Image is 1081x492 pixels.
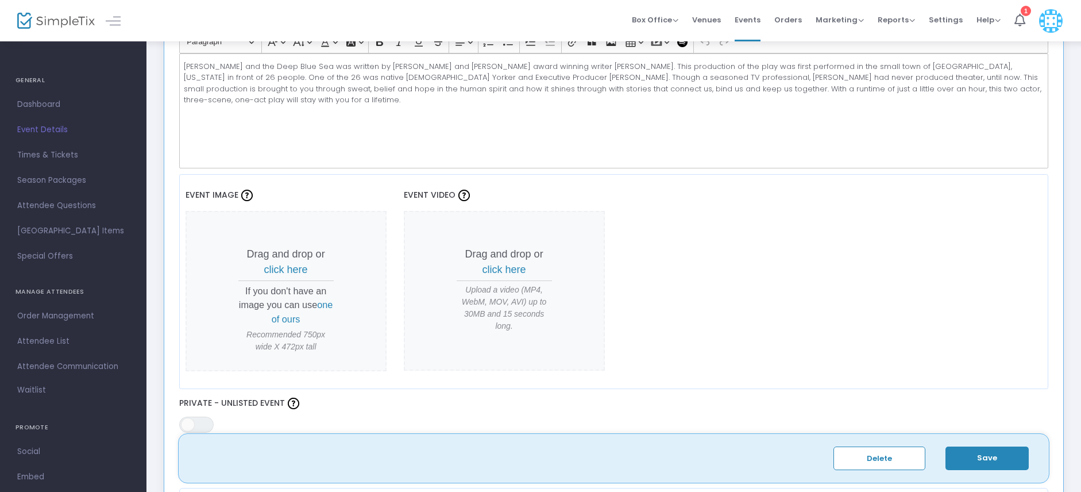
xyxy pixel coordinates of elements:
span: Venues [692,5,721,34]
span: Reports [878,14,915,25]
span: Special Offers [17,249,129,264]
span: Attendee Communication [17,359,129,374]
img: question-mark [241,190,253,201]
span: Times & Tickets [17,148,129,163]
img: question-mark [458,190,470,201]
span: click here [264,264,308,275]
span: Orders [774,5,802,34]
div: Editor toolbar [179,30,1049,53]
span: Social [17,444,129,459]
span: Paragraph [187,35,246,49]
span: Event Video [404,189,455,201]
h4: PROMOTE [16,416,131,439]
button: Paragraph [182,33,259,51]
span: Upload a video (MP4, WebM, MOV, AVI) up to 30MB and 15 seconds long. [457,284,552,332]
p: Drag and drop or [457,247,552,278]
span: Event Image [186,189,238,201]
span: Settings [929,5,963,34]
p: Drag and drop or [238,247,334,278]
span: [GEOGRAPHIC_DATA] Items [17,224,129,239]
span: one of ours [272,299,333,324]
p: If you don't have an image you can use [238,284,334,326]
span: Event Details [17,122,129,137]
p: [PERSON_NAME] and the Deep Blue Sea was written by [PERSON_NAME] and [PERSON_NAME] award winning ... [184,61,1043,106]
span: Box Office [632,14,678,25]
span: Waitlist [17,385,46,396]
button: Delete [833,447,925,470]
span: Dashboard [17,97,129,112]
span: Attendee List [17,334,129,349]
span: Help [976,14,1001,25]
span: Events [735,5,760,34]
label: Private - Unlisted Event [179,395,1049,412]
button: Save [945,447,1029,470]
span: Marketing [816,14,864,25]
img: question-mark [288,398,299,409]
span: click here [482,264,526,275]
h4: GENERAL [16,69,131,92]
span: Season Packages [17,173,129,188]
div: Rich Text Editor, main [179,53,1049,168]
span: Recommended 750px wide X 472px tall [238,329,334,353]
h4: MANAGE ATTENDEES [16,280,131,303]
div: 1 [1021,6,1031,16]
span: Order Management [17,309,129,324]
span: Embed [17,470,129,485]
span: Attendee Questions [17,198,129,213]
